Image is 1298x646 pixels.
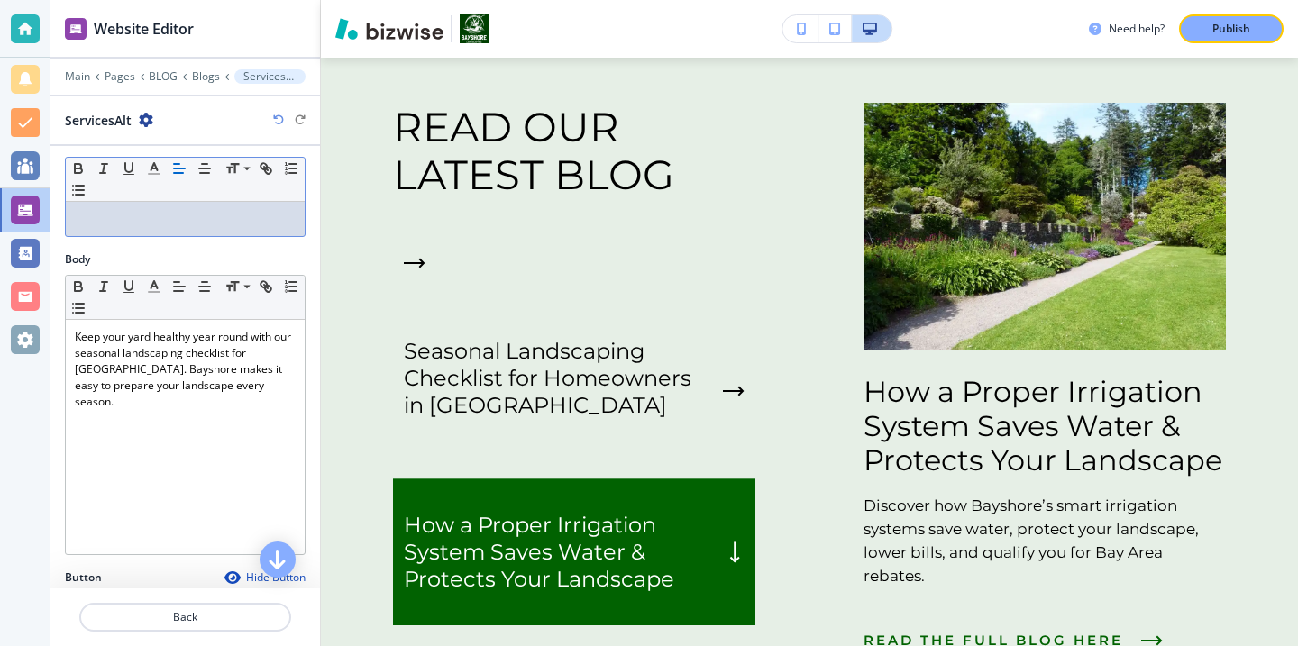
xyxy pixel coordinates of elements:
[404,338,716,419] p: Seasonal Landscaping Checklist for Homeowners in [GEOGRAPHIC_DATA]
[234,69,306,84] button: ServicesAlt
[65,569,102,586] h2: Button
[65,18,87,40] img: editor icon
[1212,21,1250,37] p: Publish
[335,18,443,40] img: Bizwise Logo
[243,70,297,83] p: ServicesAlt
[81,609,289,625] p: Back
[105,70,135,83] button: Pages
[864,375,1226,478] p: How a Proper Irrigation System Saves Water & Protects Your Landscape
[149,70,178,83] button: BLOG
[65,111,132,130] h2: ServicesAlt
[224,570,306,585] button: Hide Button
[75,329,296,410] p: Keep your yard healthy year round with our seasonal landscaping checklist for [GEOGRAPHIC_DATA]. ...
[192,70,220,83] button: Blogs
[864,103,1226,350] img: 0f83fe5ba9b4e925d85157576308765a.webp
[460,14,489,43] img: Your Logo
[94,18,194,40] h2: Website Editor
[864,494,1226,587] p: Discover how Bayshore’s smart irrigation systems save water, protect your landscape, lower bills,...
[1179,14,1284,43] button: Publish
[393,479,755,625] button: How a Proper Irrigation System Saves Water & Protects Your Landscape
[65,251,90,268] h2: Body
[404,512,716,593] p: How a Proper Irrigation System Saves Water & Protects Your Landscape
[393,103,755,198] p: READ OUR LATEST BLOG
[393,305,755,479] button: Seasonal Landscaping Checklist for Homeowners in [GEOGRAPHIC_DATA]
[65,70,90,83] button: Main
[1109,21,1165,37] h3: Need help?
[79,603,291,632] button: Back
